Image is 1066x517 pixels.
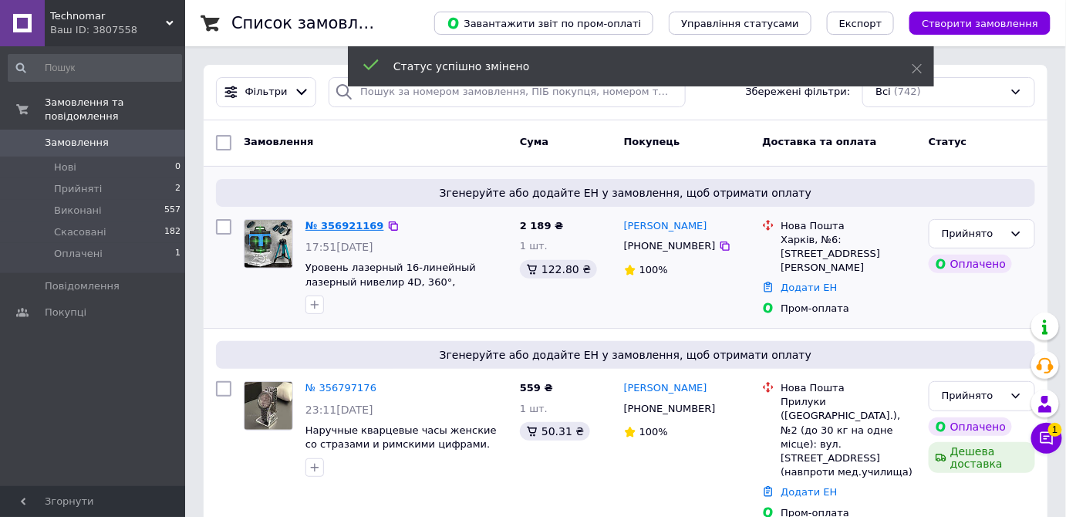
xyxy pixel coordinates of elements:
[520,240,548,252] span: 1 шт.
[45,136,109,150] span: Замовлення
[1031,423,1062,454] button: Чат з покупцем1
[45,279,120,293] span: Повідомлення
[1048,423,1062,437] span: 1
[639,426,668,438] span: 100%
[929,136,967,147] span: Статус
[781,219,916,233] div: Нова Пошта
[54,204,102,218] span: Виконані
[781,395,916,479] div: Прилуки ([GEOGRAPHIC_DATA].), №2 (до 30 кг на одне місце): вул. [STREET_ADDRESS] (навпроти мед.уч...
[54,161,76,174] span: Нові
[875,85,891,100] span: Всі
[781,486,837,498] a: Додати ЕН
[393,59,873,74] div: Статус успішно змінено
[305,404,373,416] span: 23:11[DATE]
[781,233,916,275] div: Харків, №6: [STREET_ADDRESS][PERSON_NAME]
[45,96,185,123] span: Замовлення та повідомлення
[624,219,707,234] a: [PERSON_NAME]
[231,14,388,32] h1: Список замовлень
[222,347,1029,363] span: Згенеруйте або додайте ЕН у замовлення, щоб отримати оплату
[175,247,180,261] span: 1
[245,382,292,430] img: Фото товару
[827,12,895,35] button: Експорт
[305,424,497,479] a: Наручные кварцевые часы женские со стразами и римскими цифрами. Наручные женские часы (Серебристый)
[781,381,916,395] div: Нова Пошта
[54,247,103,261] span: Оплачені
[244,136,313,147] span: Замовлення
[746,85,851,100] span: Збережені фільтри:
[329,77,686,107] input: Пошук за номером замовлення, ПІБ покупця, номером телефону, Email, номером накладної
[942,226,1004,242] div: Прийнято
[222,185,1029,201] span: Згенеруйте або додайте ЕН у замовлення, щоб отримати оплату
[245,220,292,268] img: Фото товару
[681,18,799,29] span: Управління статусами
[520,220,563,231] span: 2 189 ₴
[894,17,1051,29] a: Створити замовлення
[520,422,590,441] div: 50.31 ₴
[8,54,182,82] input: Пошук
[50,9,166,23] span: Technomar
[929,417,1012,436] div: Оплачено
[922,18,1038,29] span: Створити замовлення
[175,182,180,196] span: 2
[520,382,553,394] span: 559 ₴
[624,136,680,147] span: Покупець
[50,23,185,37] div: Ваш ID: 3807558
[929,442,1035,473] div: Дешева доставка
[909,12,1051,35] button: Створити замовлення
[942,388,1004,404] div: Прийнято
[621,399,719,419] div: [PHONE_NUMBER]
[894,86,921,97] span: (742)
[447,16,641,30] span: Завантажити звіт по пром-оплаті
[245,85,288,100] span: Фільтри
[434,12,653,35] button: Завантажити звіт по пром-оплаті
[929,255,1012,273] div: Оплачено
[164,225,180,239] span: 182
[54,182,102,196] span: Прийняті
[624,381,707,396] a: [PERSON_NAME]
[305,241,373,253] span: 17:51[DATE]
[520,260,597,279] div: 122.80 ₴
[244,381,293,431] a: Фото товару
[762,136,876,147] span: Доставка та оплата
[175,161,180,174] span: 0
[54,225,106,239] span: Скасовані
[305,262,501,316] a: Уровень лазерный 16-линейный лазерный нивелир 4D, 360°, самовыравнивающийся с треногой в комплект...
[669,12,811,35] button: Управління статусами
[639,264,668,275] span: 100%
[781,282,837,293] a: Додати ЕН
[305,220,384,231] a: № 356921169
[305,382,376,394] a: № 356797176
[839,18,882,29] span: Експорт
[520,136,548,147] span: Cума
[164,204,180,218] span: 557
[244,219,293,269] a: Фото товару
[781,302,916,316] div: Пром-оплата
[621,236,719,256] div: [PHONE_NUMBER]
[45,306,86,319] span: Покупці
[520,403,548,414] span: 1 шт.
